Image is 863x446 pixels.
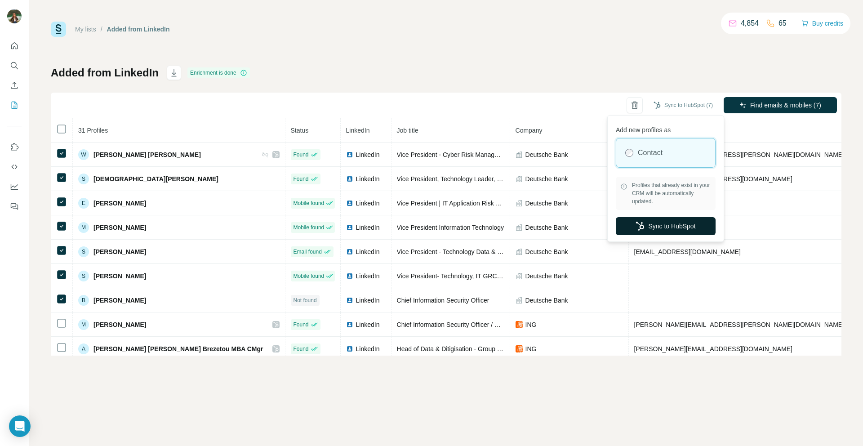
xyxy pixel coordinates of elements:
[101,25,102,34] li: /
[78,343,89,354] div: A
[632,181,711,205] span: Profiles that already exist in your CRM will be automatically updated.
[78,271,89,281] div: S
[78,127,108,134] span: 31 Profiles
[7,139,22,155] button: Use Surfe on LinkedIn
[801,17,843,30] button: Buy credits
[397,248,526,255] span: Vice President - Technology Data & Innovation
[356,272,380,281] span: LinkedIn
[397,272,675,280] span: Vice President- Technology, IT GRC- (Governance Risk & Compliance\control), Information Security
[294,272,325,280] span: Mobile found
[9,415,31,437] div: Open Intercom Messenger
[516,345,523,352] img: company-logo
[78,295,89,306] div: B
[78,319,89,330] div: M
[93,296,146,305] span: [PERSON_NAME]
[634,321,845,328] span: [PERSON_NAME][EMAIL_ADDRESS][PERSON_NAME][DOMAIN_NAME]
[51,66,159,80] h1: Added from LinkedIn
[525,199,568,208] span: Deutsche Bank
[525,272,568,281] span: Deutsche Bank
[346,151,353,158] img: LinkedIn logo
[638,147,663,158] label: Contact
[356,223,380,232] span: LinkedIn
[724,97,837,113] button: Find emails & mobiles (7)
[294,151,309,159] span: Found
[93,150,201,159] span: [PERSON_NAME] [PERSON_NAME]
[516,127,543,134] span: Company
[107,25,170,34] div: Added from LinkedIn
[346,175,353,183] img: LinkedIn logo
[93,199,146,208] span: [PERSON_NAME]
[78,222,89,233] div: M
[7,9,22,23] img: Avatar
[7,38,22,54] button: Quick start
[397,345,530,352] span: Head of Data & Ditigisation - Group Compliance
[346,200,353,207] img: LinkedIn logo
[78,149,89,160] div: W
[525,247,568,256] span: Deutsche Bank
[7,77,22,94] button: Enrich CSV
[525,150,568,159] span: Deutsche Bank
[741,18,759,29] p: 4,854
[7,58,22,74] button: Search
[397,127,418,134] span: Job title
[778,18,787,29] p: 65
[7,97,22,113] button: My lists
[356,150,380,159] span: LinkedIn
[93,174,218,183] span: [DEMOGRAPHIC_DATA][PERSON_NAME]
[397,224,504,231] span: Vice President Information Technology
[397,200,603,207] span: Vice President | IT Application Risk and Control Manager (Cloud adoption)
[93,344,263,353] span: [PERSON_NAME] [PERSON_NAME] Brezetou MBA CMgr
[397,321,556,328] span: Chief Information Security Officer / Head of Tech Security
[78,174,89,184] div: S
[516,321,523,328] img: company-logo
[356,296,380,305] span: LinkedIn
[634,345,792,352] span: [PERSON_NAME][EMAIL_ADDRESS][DOMAIN_NAME]
[525,344,537,353] span: ING
[294,345,309,353] span: Found
[634,248,741,255] span: [EMAIL_ADDRESS][DOMAIN_NAME]
[93,247,146,256] span: [PERSON_NAME]
[346,345,353,352] img: LinkedIn logo
[346,127,370,134] span: LinkedIn
[346,297,353,304] img: LinkedIn logo
[356,247,380,256] span: LinkedIn
[93,272,146,281] span: [PERSON_NAME]
[294,321,309,329] span: Found
[356,199,380,208] span: LinkedIn
[634,151,845,158] span: [PERSON_NAME][EMAIL_ADDRESS][PERSON_NAME][DOMAIN_NAME]
[616,122,716,134] p: Add new profiles as
[397,175,573,183] span: Vice President, Technology Leader, Global Enterprise Engineer
[291,127,309,134] span: Status
[616,217,716,235] button: Sync to HubSpot
[356,344,380,353] span: LinkedIn
[7,178,22,195] button: Dashboard
[93,223,146,232] span: [PERSON_NAME]
[294,223,325,232] span: Mobile found
[397,151,645,158] span: Vice President - Cyber Risk Management Domain Architect – Information Security Expert
[346,321,353,328] img: LinkedIn logo
[187,67,250,78] div: Enrichment is done
[294,296,317,304] span: Not found
[7,198,22,214] button: Feedback
[75,26,96,33] a: My lists
[750,101,821,110] span: Find emails & mobiles (7)
[78,246,89,257] div: S
[78,198,89,209] div: E
[294,248,322,256] span: Email found
[525,296,568,305] span: Deutsche Bank
[7,159,22,175] button: Use Surfe API
[356,320,380,329] span: LinkedIn
[294,175,309,183] span: Found
[525,320,537,329] span: ING
[51,22,66,37] img: Surfe Logo
[397,297,489,304] span: Chief Information Security Officer
[93,320,146,329] span: [PERSON_NAME]
[346,248,353,255] img: LinkedIn logo
[356,174,380,183] span: LinkedIn
[525,223,568,232] span: Deutsche Bank
[294,199,325,207] span: Mobile found
[525,174,568,183] span: Deutsche Bank
[647,98,719,112] button: Sync to HubSpot (7)
[346,224,353,231] img: LinkedIn logo
[346,272,353,280] img: LinkedIn logo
